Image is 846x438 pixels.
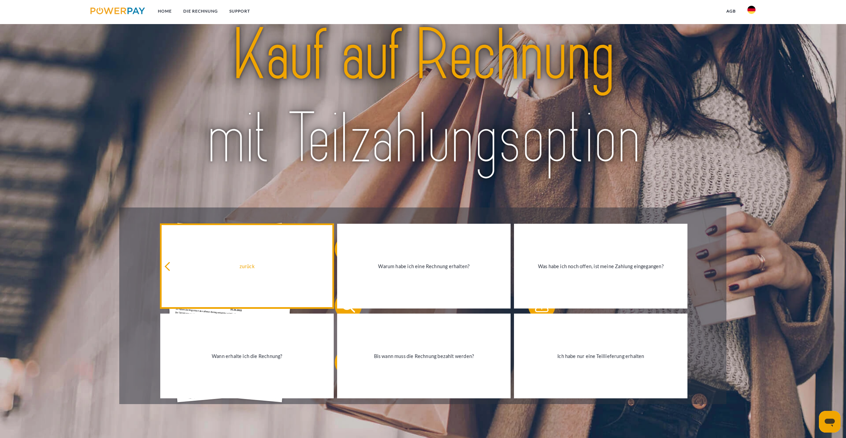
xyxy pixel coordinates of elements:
a: SUPPORT [224,5,256,17]
div: Was habe ich noch offen, ist meine Zahlung eingegangen? [518,261,683,271]
img: logo-powerpay.svg [90,7,145,14]
div: Bis wann muss die Rechnung bezahlt werden? [341,352,507,361]
div: Wann erhalte ich die Rechnung? [164,352,330,361]
a: agb [721,5,742,17]
img: de [747,6,756,14]
div: zurück [164,261,330,271]
a: Was habe ich noch offen, ist meine Zahlung eingegangen? [514,224,687,308]
div: Warum habe ich eine Rechnung erhalten? [341,261,507,271]
div: Ich habe nur eine Teillieferung erhalten [518,352,683,361]
img: title-powerpay_de.svg [154,10,691,185]
a: Home [152,5,178,17]
a: DIE RECHNUNG [178,5,224,17]
iframe: Schaltfläche zum Öffnen des Messaging-Fensters [819,411,841,433]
